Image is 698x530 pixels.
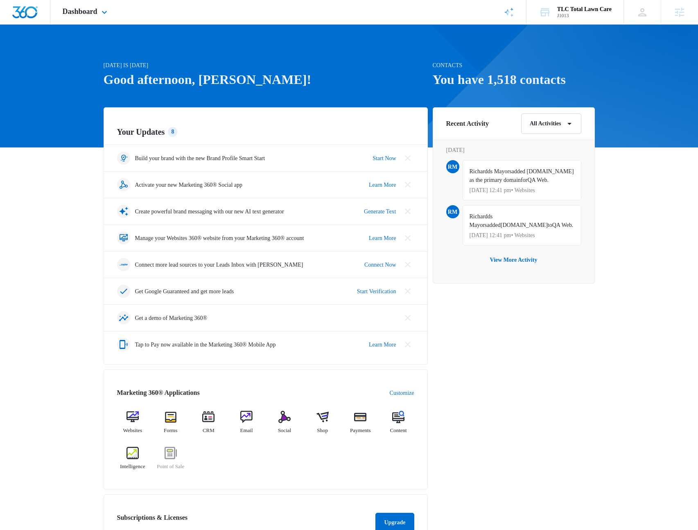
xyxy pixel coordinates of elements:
[135,181,243,189] p: Activate your new Marketing 360® Social app
[446,160,459,173] span: RM
[390,389,414,397] a: Customize
[527,177,549,183] span: QA Web.
[401,285,414,298] button: Close
[446,119,489,129] h6: Recent Activity
[364,207,396,216] a: Generate Text
[401,152,414,165] button: Close
[157,462,184,471] span: Point of Sale
[307,411,338,440] a: Shop
[135,207,284,216] p: Create powerful brand messaging with our new AI text generator
[501,222,548,228] span: [DOMAIN_NAME]
[350,426,371,435] span: Payments
[521,113,581,134] button: All Activities
[135,314,208,322] p: Get a demo of Marketing 360®
[193,411,224,440] a: CRM
[63,7,97,16] span: Dashboard
[117,447,149,476] a: Intelligence
[269,411,300,440] a: Social
[470,233,574,238] p: [DATE] 12:41 pm • Websites
[120,462,145,471] span: Intelligence
[482,250,546,270] button: View More Activity
[357,287,396,296] a: Start Verification
[123,426,142,435] span: Websites
[168,127,177,137] div: 8
[390,426,407,435] span: Content
[487,222,500,228] span: added
[231,411,262,440] a: Email
[433,70,595,89] h1: You have 1,518 contacts
[446,146,581,154] p: [DATE]
[401,231,414,245] button: Close
[470,188,574,193] p: [DATE] 12:41 pm • Websites
[401,338,414,351] button: Close
[433,61,595,70] p: Contacts
[278,426,291,435] span: Social
[104,61,428,70] p: [DATE] is [DATE]
[369,340,396,349] a: Learn More
[364,260,396,269] a: Connect Now
[135,340,276,349] p: Tap to Pay now available in the Marketing 360® Mobile App
[401,178,414,191] button: Close
[117,388,200,398] h2: Marketing 360® Applications
[552,222,574,228] span: QA Web.
[203,426,215,435] span: CRM
[164,426,177,435] span: Forms
[446,205,459,218] span: RM
[155,447,186,476] a: Point of Sale
[117,126,414,138] h2: Your Updates
[345,411,376,440] a: Payments
[117,513,187,529] h2: Subscriptions & Licenses
[470,168,574,183] span: added [DOMAIN_NAME] as the primary domain
[240,426,253,435] span: Email
[548,222,552,228] span: to
[369,181,396,189] a: Learn More
[155,411,186,440] a: Forms
[401,311,414,324] button: Close
[369,234,396,242] a: Learn More
[401,205,414,218] button: Close
[117,411,149,440] a: Websites
[383,411,414,440] a: Content
[401,258,414,271] button: Close
[317,426,328,435] span: Shop
[557,6,612,13] div: account name
[557,13,612,18] div: account id
[135,234,304,242] p: Manage your Websites 360® website from your Marketing 360® account
[470,168,512,174] span: Richardds Mayors
[135,154,265,163] p: Build your brand with the new Brand Profile Smart Start
[135,260,303,269] p: Connect more lead sources to your Leads Inbox with [PERSON_NAME]
[373,154,396,163] a: Start Now
[521,177,527,183] span: for
[470,213,493,228] span: Richardds Mayors
[104,70,428,89] h1: Good afternoon, [PERSON_NAME]!
[135,287,234,296] p: Get Google Guaranteed and get more leads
